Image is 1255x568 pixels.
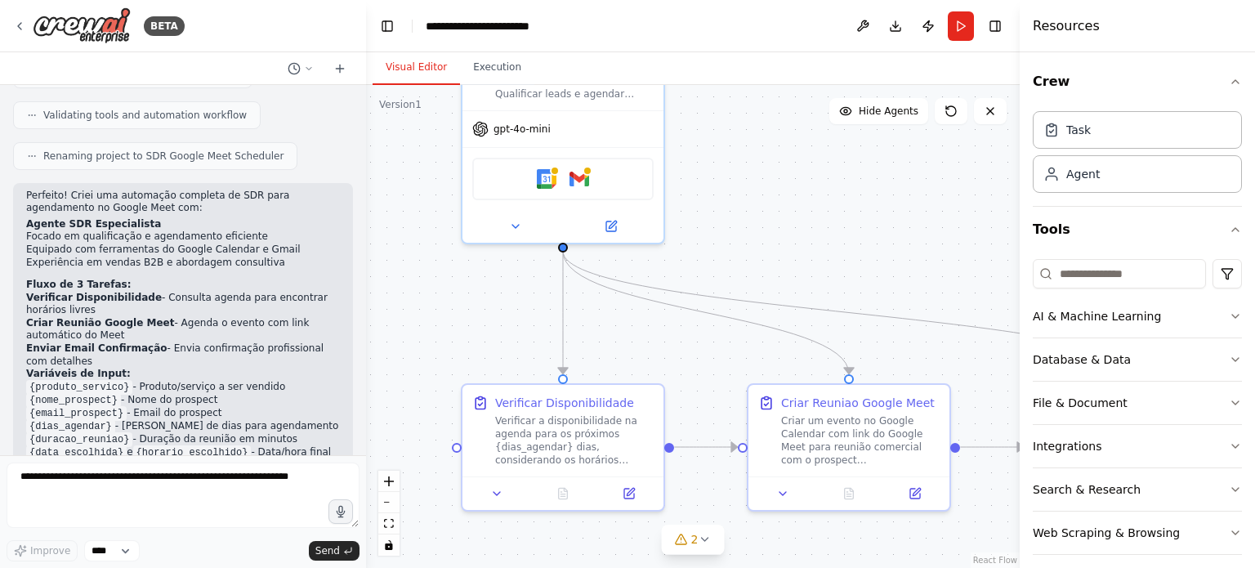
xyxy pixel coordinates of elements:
span: Renaming project to SDR Google Meet Scheduler [43,150,284,163]
div: Integrations [1033,438,1101,454]
div: Web Scraping & Browsing [1033,525,1180,541]
div: File & Document [1033,395,1128,411]
span: Validating tools and automation workflow [43,109,247,122]
li: Equipado com ferramentas do Google Calendar e Gmail [26,244,340,257]
button: Click to speak your automation idea [328,499,353,524]
button: No output available [815,484,884,503]
strong: Variáveis de Input: [26,368,131,379]
div: Qualificar leads e agendar reuniões comerciais no Google Meet de forma eficiente, garantindo alta... [461,56,665,244]
span: Improve [30,544,70,557]
div: Criar Reuniao Google Meet [781,395,935,411]
div: React Flow controls [378,471,400,556]
button: Hide left sidebar [376,15,399,38]
p: Perfeito! Criei uma automação completa de SDR para agendamento no Google Meet com: [26,190,340,215]
li: e - Data/hora final escolhidas [26,446,340,472]
li: - Agenda o evento com link automático do Meet [26,317,340,342]
button: Integrations [1033,425,1242,467]
button: Improve [7,540,78,561]
strong: Criar Reunião Google Meet [26,317,174,329]
button: Tools [1033,207,1242,253]
button: Database & Data [1033,338,1242,381]
span: Hide Agents [859,105,918,118]
code: {data_escolhida} [26,445,127,460]
button: zoom in [378,471,400,492]
button: Crew [1033,59,1242,105]
g: Edge from 1870ded3-d8f2-4168-95a5-ebe69f7e42ac to 655f4837-633e-48a7-88b7-0dc8629ae11e [555,251,857,373]
button: toggle interactivity [378,534,400,556]
g: Edge from 1870ded3-d8f2-4168-95a5-ebe69f7e42ac to 88d69e0d-178f-40bd-bb2d-de6741621c96 [555,251,571,373]
span: 2 [691,531,699,548]
button: Start a new chat [327,59,353,78]
div: Agent [1066,166,1100,182]
div: Crew [1033,105,1242,206]
div: Verificar Disponibilidade [495,395,634,411]
div: AI & Machine Learning [1033,308,1161,324]
button: Execution [460,51,534,85]
span: Send [315,544,340,557]
strong: Enviar Email Confirmação [26,342,167,354]
div: Criar Reuniao Google MeetCriar um evento no Google Calendar com link do Google Meet para reunião ... [747,383,951,512]
button: Open in side panel [565,217,657,236]
button: Web Scraping & Browsing [1033,512,1242,554]
div: Database & Data [1033,351,1131,368]
li: - Produto/serviço a ser vendido [26,381,340,394]
img: Gmail [569,169,589,189]
g: Edge from 1870ded3-d8f2-4168-95a5-ebe69f7e42ac to de758dc9-8114-4276-a9a6-c479af79b955 [555,251,1143,373]
h4: Resources [1033,16,1100,36]
div: Search & Research [1033,481,1141,498]
g: Edge from 655f4837-633e-48a7-88b7-0dc8629ae11e to de758dc9-8114-4276-a9a6-c479af79b955 [960,439,1023,455]
code: {dias_agendar} [26,419,115,434]
button: Hide right sidebar [984,15,1007,38]
strong: Fluxo de 3 Tarefas: [26,279,132,290]
button: Hide Agents [829,98,928,124]
div: BETA [144,16,185,36]
button: fit view [378,513,400,534]
button: Open in side panel [601,484,657,503]
code: {email_prospect} [26,406,127,421]
li: - Envia confirmação profissional com detalhes [26,342,340,368]
g: Edge from 88d69e0d-178f-40bd-bb2d-de6741621c96 to 655f4837-633e-48a7-88b7-0dc8629ae11e [674,439,737,455]
button: AI & Machine Learning [1033,295,1242,338]
div: Criar um evento no Google Calendar com link do Google Meet para reunião comercial com o prospect ... [781,414,940,467]
a: React Flow attribution [973,556,1017,565]
nav: breadcrumb [426,18,572,34]
button: Send [309,541,360,561]
li: Focado em qualificação e agendamento eficiente [26,230,340,244]
code: {nome_prospect} [26,393,121,408]
span: gpt-4o-mini [494,123,551,136]
div: Verificar DisponibilidadeVerificar a disponibilidade na agenda para os próximos {dias_agendar} di... [461,383,665,512]
code: {horario_escolhido} [133,445,252,460]
strong: Agente SDR Especialista [26,218,161,230]
li: - Nome do prospect [26,394,340,407]
div: Qualificar leads e agendar reuniões comerciais no Google Meet de forma eficiente, garantindo alta... [495,87,654,101]
div: Version 1 [379,98,422,111]
button: Switch to previous chat [281,59,320,78]
button: 2 [662,525,725,555]
div: Verificar a disponibilidade na agenda para os próximos {dias_agendar} dias, considerando os horár... [495,414,654,467]
li: - Email do prospect [26,407,340,420]
button: Search & Research [1033,468,1242,511]
button: Open in side panel [887,484,943,503]
button: No output available [529,484,598,503]
li: - [PERSON_NAME] de dias para agendamento [26,420,340,433]
div: Tools [1033,253,1242,568]
button: Visual Editor [373,51,460,85]
img: Logo [33,7,131,44]
code: {produto_servico} [26,380,132,395]
button: File & Document [1033,382,1242,424]
img: Google Calendar [537,169,556,189]
code: {duracao_reuniao} [26,432,132,447]
button: zoom out [378,492,400,513]
strong: Verificar Disponibilidade [26,292,162,303]
li: Experiência em vendas B2B e abordagem consultiva [26,257,340,270]
li: - Duração da reunião em minutos [26,433,340,446]
li: - Consulta agenda para encontrar horários livres [26,292,340,317]
div: Task [1066,122,1091,138]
